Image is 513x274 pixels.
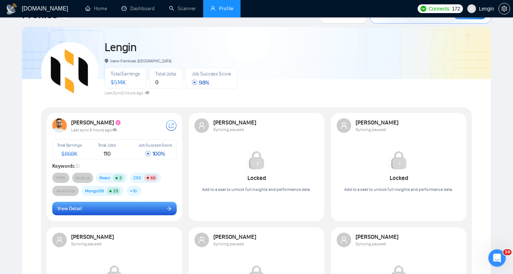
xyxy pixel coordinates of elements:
button: setting [498,3,510,15]
span: 2 [119,175,122,180]
span: user [210,6,216,11]
span: user [56,236,63,244]
img: Lengin [45,45,95,96]
strong: [PERSON_NAME] [356,233,399,240]
button: View Detailarrow-right [52,202,177,216]
span: Total Jobs [98,143,116,148]
strong: Locked [247,175,266,181]
span: Total Earnings [111,71,140,77]
span: Profile [219,5,233,12]
span: Add to a seat to unlock full insights and performance data. [202,187,311,192]
strong: [PERSON_NAME] [213,233,257,240]
span: user [198,236,205,244]
span: 0 [155,79,159,86]
span: Ivano-Frankivsk, [GEOGRAPHIC_DATA] [104,58,171,64]
a: dashboardDashboard [122,5,155,12]
span: MongoDB [85,187,104,195]
span: Connects: [428,5,450,13]
span: setting [499,6,510,12]
span: Syncing paused [213,241,244,246]
strong: [PERSON_NAME] [213,119,257,126]
img: top_rated_plus [115,120,122,126]
span: Total Earnings [57,143,82,148]
span: user [198,122,205,129]
strong: Locked [390,175,408,181]
a: setting [498,6,510,12]
a: homeHome [85,5,107,12]
span: arrow-right [167,206,172,211]
a: Lengin [104,40,136,54]
strong: Keywords [52,163,80,169]
span: 98 % [192,79,209,86]
span: 110 [103,150,111,157]
span: 25 [113,188,118,193]
span: $ 868K [61,150,77,157]
span: Syncing paused [213,127,244,132]
span: $ 514K [111,79,126,86]
span: Last Sync 2 hours ago [104,90,149,95]
strong: [PERSON_NAME] [356,119,399,126]
a: searchScanner [169,5,196,12]
span: user [469,6,474,11]
span: environment [104,59,108,63]
img: logo [6,3,17,15]
img: upwork-logo.png [420,6,426,12]
span: Syncing paused [356,241,386,246]
strong: [PERSON_NAME] [71,233,115,240]
span: CSS [134,174,141,181]
img: USER [52,118,67,133]
span: 10 [503,249,512,255]
span: HTML [56,174,66,181]
span: Last sync 6 hours ago [71,127,117,132]
span: user [340,122,348,129]
span: Syncing paused [71,241,102,246]
span: JavaScript [56,187,75,195]
span: View Detail [57,205,82,213]
span: React [99,174,110,181]
span: info-circle [75,164,79,168]
img: Locked [246,150,267,171]
span: 172 [452,5,460,13]
span: + 10 [130,187,137,195]
span: Syncing paused [356,127,386,132]
span: Job Success Score [192,71,231,77]
img: Locked [389,150,409,171]
strong: [PERSON_NAME] [71,119,122,126]
span: Node.js [75,174,90,181]
iframe: Intercom live chat [488,249,506,267]
span: 100 % [145,150,165,157]
span: Total Jobs [155,71,176,77]
span: Add to a seat to unlock full insights and performance data. [344,187,453,192]
span: Job Success Score [138,143,172,148]
span: 66 [151,175,156,180]
span: user [340,236,348,244]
